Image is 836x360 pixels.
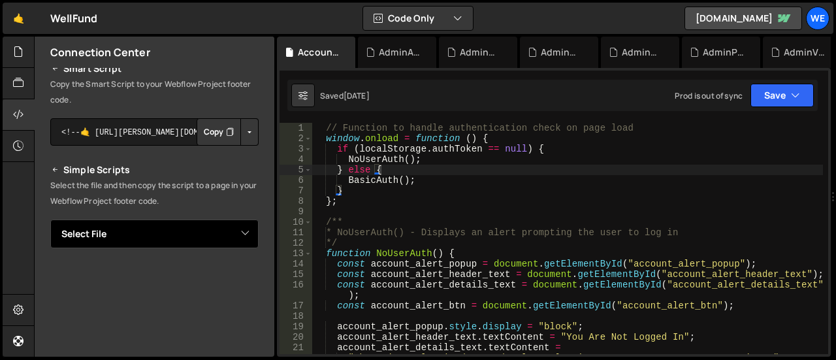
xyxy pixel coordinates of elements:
[50,118,259,146] textarea: <!--🤙 [URL][PERSON_NAME][DOMAIN_NAME]> <script>document.addEventListener("DOMContentLoaded", func...
[3,3,35,34] a: 🤙
[280,248,312,259] div: 13
[379,46,421,59] div: AdminArchiveFund.js
[280,269,312,280] div: 15
[280,227,312,238] div: 11
[703,46,745,59] div: AdminPermission.js
[784,46,826,59] div: AdminViewFundVerify.js
[50,76,259,108] p: Copy the Smart Script to your Webflow Project footer code.
[280,301,312,311] div: 17
[622,46,664,59] div: AdminNav.js
[197,118,241,146] button: Copy
[280,259,312,269] div: 14
[50,10,97,26] div: WellFund
[280,186,312,196] div: 7
[280,175,312,186] div: 6
[684,7,802,30] a: [DOMAIN_NAME]
[280,133,312,144] div: 2
[280,332,312,342] div: 20
[320,90,370,101] div: Saved
[280,123,312,133] div: 1
[280,321,312,332] div: 19
[363,7,473,30] button: Code Only
[50,45,150,59] h2: Connection Center
[541,46,583,59] div: AdminDashPendingVerification.js
[806,7,829,30] a: We
[50,178,259,209] p: Select the file and then copy the script to a page in your Webflow Project footer code.
[280,238,312,248] div: 12
[298,46,340,59] div: AccountAuthorization.js
[280,165,312,175] div: 5
[280,154,312,165] div: 4
[197,118,259,146] div: Button group with nested dropdown
[280,196,312,206] div: 8
[50,162,259,178] h2: Simple Scripts
[280,342,312,353] div: 21
[280,144,312,154] div: 3
[460,46,502,59] div: AdminDashActiveFunds.js
[280,311,312,321] div: 18
[280,206,312,217] div: 9
[675,90,743,101] div: Prod is out of sync
[750,84,814,107] button: Save
[50,61,259,76] h2: Smart Script
[344,90,370,101] div: [DATE]
[280,217,312,227] div: 10
[280,280,312,301] div: 16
